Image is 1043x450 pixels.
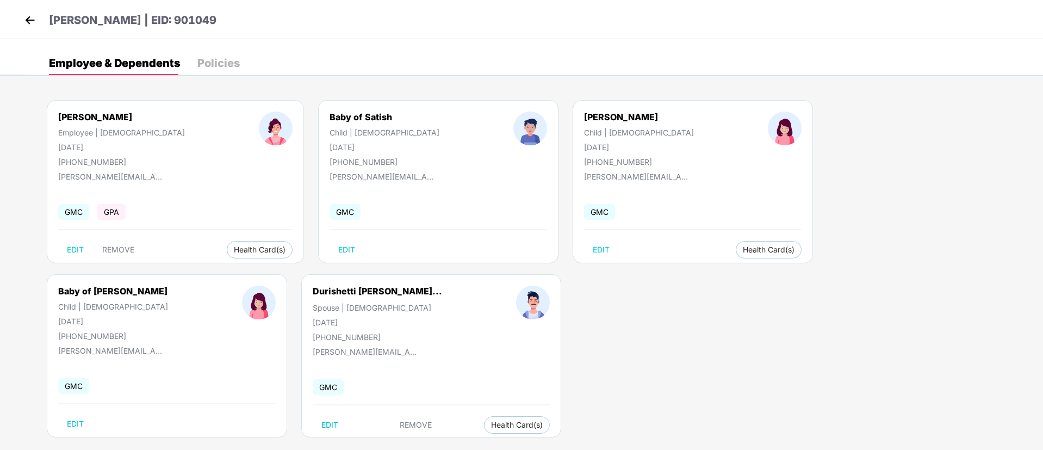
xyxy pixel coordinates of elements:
div: [PHONE_NUMBER] [313,332,442,342]
div: Baby of Satish [330,112,439,122]
div: [PHONE_NUMBER] [58,157,185,167]
span: EDIT [321,421,338,429]
button: Health Card(s) [227,241,293,258]
span: EDIT [338,245,355,254]
div: [PHONE_NUMBER] [58,331,168,341]
button: EDIT [584,241,618,258]
div: Baby of [PERSON_NAME] [58,286,168,297]
img: profileImage [242,286,276,319]
div: Employee | [DEMOGRAPHIC_DATA] [58,128,185,137]
img: profileImage [513,112,547,145]
p: [PERSON_NAME] | EID: 901049 [49,12,216,29]
img: profileImage [259,112,293,145]
button: EDIT [313,416,347,434]
div: [DATE] [313,318,442,327]
span: GMC [58,204,89,220]
span: GPA [97,204,126,220]
button: REMOVE [391,416,440,434]
div: [DATE] [584,143,694,152]
span: REMOVE [400,421,432,429]
div: Spouse | [DEMOGRAPHIC_DATA] [313,303,442,312]
span: Health Card(s) [491,422,543,428]
span: GMC [58,378,89,394]
span: EDIT [593,245,610,254]
div: [DATE] [58,317,168,326]
span: Health Card(s) [234,247,285,252]
button: EDIT [58,241,92,258]
button: EDIT [58,415,92,433]
span: EDIT [67,420,84,428]
span: EDIT [67,245,84,254]
div: [PERSON_NAME][EMAIL_ADDRESS][DOMAIN_NAME] [584,172,693,181]
button: Health Card(s) [736,241,802,258]
div: [PERSON_NAME][EMAIL_ADDRESS][DOMAIN_NAME] [313,347,421,356]
div: Child | [DEMOGRAPHIC_DATA] [584,128,694,137]
div: [PERSON_NAME] [58,112,185,122]
span: Health Card(s) [743,247,794,252]
span: GMC [584,204,615,220]
div: Child | [DEMOGRAPHIC_DATA] [58,302,168,311]
div: Durishetti [PERSON_NAME]... [313,286,442,297]
div: Child | [DEMOGRAPHIC_DATA] [330,128,439,137]
img: back [22,12,38,28]
img: profileImage [516,286,550,319]
button: EDIT [330,241,364,258]
span: GMC [330,204,361,220]
div: [PERSON_NAME] [584,112,694,122]
span: REMOVE [102,245,134,254]
button: REMOVE [94,241,143,258]
div: [DATE] [330,143,439,152]
div: [PERSON_NAME][EMAIL_ADDRESS][DOMAIN_NAME] [58,172,167,181]
button: Health Card(s) [484,416,550,434]
div: [DATE] [58,143,185,152]
img: profileImage [768,112,802,145]
div: Employee & Dependents [49,58,180,69]
div: [PERSON_NAME][EMAIL_ADDRESS][DOMAIN_NAME] [58,346,167,355]
div: Policies [197,58,240,69]
div: [PERSON_NAME][EMAIL_ADDRESS][DOMAIN_NAME] [330,172,438,181]
div: [PHONE_NUMBER] [330,157,439,167]
span: GMC [313,379,344,395]
div: [PHONE_NUMBER] [584,157,694,167]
